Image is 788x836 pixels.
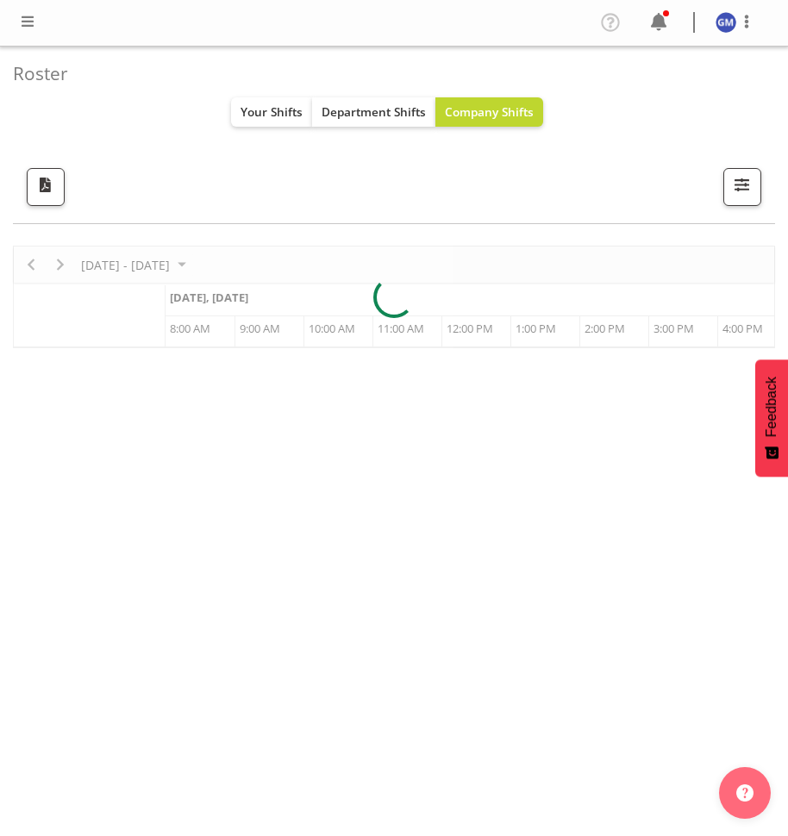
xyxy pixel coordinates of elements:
[736,784,754,802] img: help-xxl-2.png
[322,103,426,120] span: Department Shifts
[312,97,435,127] button: Department Shifts
[716,12,736,33] img: gabriel-mckay-smith11662.jpg
[241,103,303,120] span: Your Shifts
[723,168,761,206] button: Filter Shifts
[755,359,788,477] button: Feedback - Show survey
[13,64,761,84] h4: Roster
[764,377,779,437] span: Feedback
[27,168,65,206] button: Download a PDF of the roster according to the set date range.
[435,97,543,127] button: Company Shifts
[231,97,312,127] button: Your Shifts
[445,103,534,120] span: Company Shifts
